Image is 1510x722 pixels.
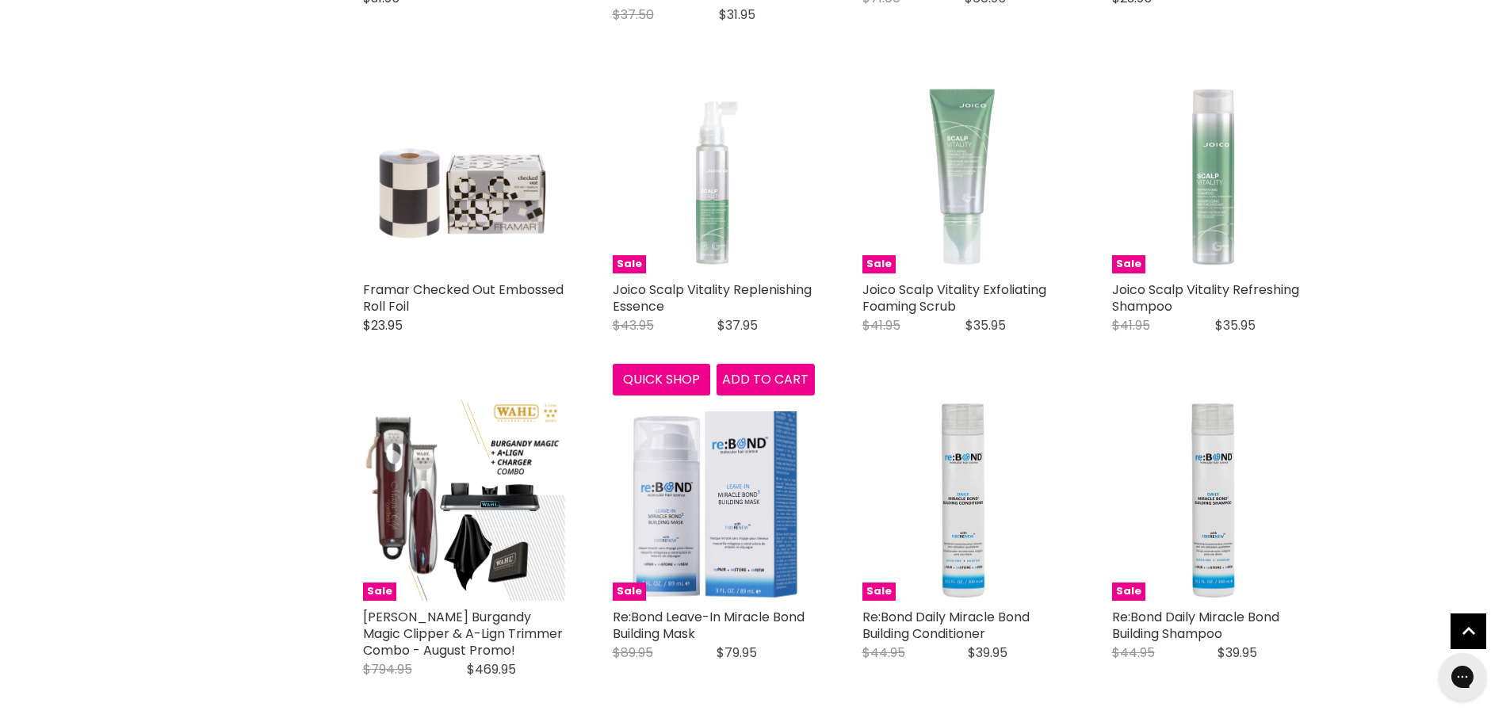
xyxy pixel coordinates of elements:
img: Joico Scalp Vitality Exfoliating Foaming Scrub [862,71,1065,273]
img: Wahl Burgandy Magic Clipper & A-Lign Trimmer Combo - August Promo! [363,399,565,601]
iframe: Gorgias live chat messenger [1431,648,1494,706]
span: Sale [862,583,896,601]
span: $469.95 [467,660,516,678]
a: Joico Scalp Vitality Exfoliating Foaming Scrub [862,281,1046,315]
img: Joico Scalp Vitality Replenishing Essence [613,71,815,273]
a: Joico Scalp Vitality Replenishing Essence Sale [613,71,815,273]
span: $44.95 [862,644,905,662]
span: Sale [1112,255,1145,273]
span: $794.95 [363,660,412,678]
a: Re:Bond Daily Miracle Bond Building Conditioner [862,608,1030,643]
a: Re:Bond Daily Miracle Bond Building Shampoo [1112,608,1279,643]
span: Sale [613,583,646,601]
a: Re:Bond Leave-In Miracle Bond Building Mask Sale [613,399,815,601]
span: Add to cart [722,370,809,388]
span: $35.95 [1215,316,1256,334]
img: Joico Scalp Vitality Refreshing Shampoo [1112,71,1314,273]
span: Sale [613,255,646,273]
span: $31.95 [719,6,755,24]
img: Re:Bond Leave-In Miracle Bond Building Mask [613,399,815,601]
span: $79.95 [717,644,757,662]
a: Wahl Burgandy Magic Clipper & A-Lign Trimmer Combo - August Promo! Sale [363,399,565,601]
img: Re:Bond Daily Miracle Bond Building Shampoo [1112,399,1314,601]
span: $43.95 [613,316,654,334]
button: Quick shop [613,364,711,395]
a: Joico Scalp Vitality Refreshing Shampoo Sale [1112,71,1314,273]
a: Re:Bond Daily Miracle Bond Building Shampoo Sale [1112,399,1314,601]
span: Sale [862,255,896,273]
span: Sale [1112,583,1145,601]
span: $37.50 [613,6,654,24]
span: $39.95 [968,644,1007,662]
a: Framar Checked Out Embossed Roll Foil Framar Checked Out Embossed Roll Foil [363,71,565,273]
span: $39.95 [1218,644,1257,662]
span: $35.95 [965,316,1006,334]
span: $44.95 [1112,644,1155,662]
img: Re:Bond Daily Miracle Bond Building Conditioner [862,399,1065,601]
a: Framar Checked Out Embossed Roll Foil [363,281,564,315]
button: Add to cart [717,364,815,395]
span: $37.95 [717,316,758,334]
a: Joico Scalp Vitality Replenishing Essence [613,281,812,315]
span: $41.95 [862,316,900,334]
img: Framar Checked Out Embossed Roll Foil [363,71,565,273]
span: $41.95 [1112,316,1150,334]
a: [PERSON_NAME] Burgandy Magic Clipper & A-Lign Trimmer Combo - August Promo! [363,608,563,659]
span: Sale [363,583,396,601]
span: $23.95 [363,316,403,334]
a: Joico Scalp Vitality Exfoliating Foaming Scrub Sale [862,71,1065,273]
span: $89.95 [613,644,653,662]
a: Re:Bond Leave-In Miracle Bond Building Mask [613,608,805,643]
a: Re:Bond Daily Miracle Bond Building Conditioner Sale [862,399,1065,601]
a: Joico Scalp Vitality Refreshing Shampoo [1112,281,1299,315]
